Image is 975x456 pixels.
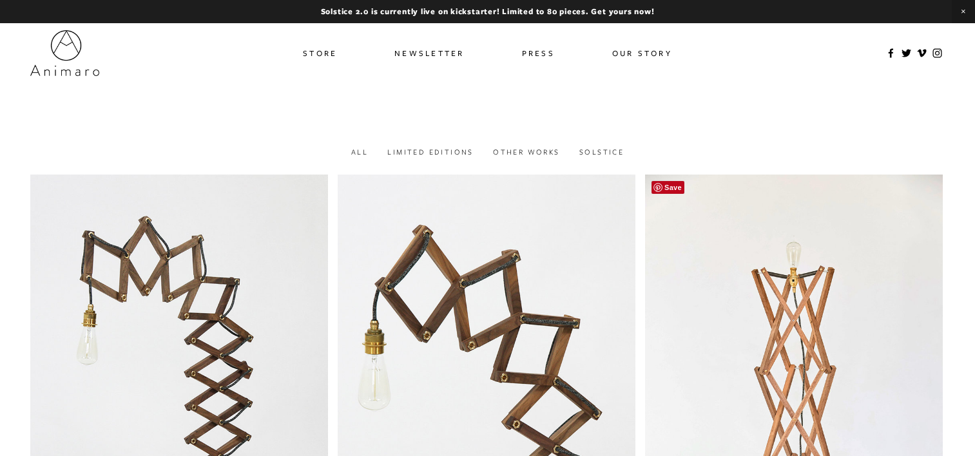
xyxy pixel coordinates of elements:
[387,147,473,157] a: Limited Editions
[303,44,337,62] a: Store
[579,147,624,157] a: Solstice
[30,30,99,76] img: Animaro
[493,147,559,157] a: Other works
[652,181,684,194] a: Pin it!
[394,44,465,62] a: Newsletter
[522,44,555,62] a: Press
[612,44,672,62] a: Our Story
[351,147,368,157] a: All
